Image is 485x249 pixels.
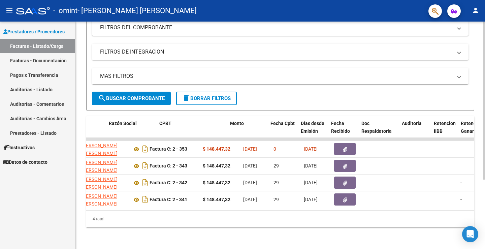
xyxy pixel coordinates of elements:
i: Descargar documento [141,177,150,188]
span: [DATE] [243,180,257,185]
span: - [460,163,462,168]
datatable-header-cell: Monto [227,116,268,146]
div: 27203813908 [82,159,127,173]
strong: Factura C: 2 - 353 [150,147,187,152]
span: [DATE] [304,146,318,152]
div: 27203813908 [82,176,127,190]
mat-expansion-panel-header: MAS FILTROS [92,68,468,84]
span: Razón Social [109,121,137,126]
mat-panel-title: FILTROS DEL COMPROBANTE [100,24,452,31]
span: Fecha Cpbt [270,121,295,126]
mat-icon: menu [5,6,13,14]
span: [DATE] [304,180,318,185]
strong: $ 148.447,32 [203,163,230,168]
mat-expansion-panel-header: FILTROS DEL COMPROBANTE [92,20,468,36]
mat-icon: search [98,94,106,102]
mat-expansion-panel-header: FILTROS DE INTEGRACION [92,44,468,60]
span: Retencion IIBB [434,121,456,134]
span: Prestadores / Proveedores [3,28,65,35]
span: 29 [273,197,279,202]
mat-icon: person [472,6,480,14]
span: [DATE] [243,146,257,152]
span: [PERSON_NAME] [PERSON_NAME] [82,143,118,156]
span: [PERSON_NAME] [PERSON_NAME] [82,193,118,207]
datatable-header-cell: Fecha Cpbt [268,116,298,146]
datatable-header-cell: Días desde Emisión [298,116,328,146]
span: [DATE] [304,197,318,202]
datatable-header-cell: Retención Ganancias [458,116,485,146]
span: [DATE] [243,197,257,202]
strong: $ 148.447,32 [203,197,230,202]
div: 27203813908 [82,142,127,156]
datatable-header-cell: Razón Social [106,116,157,146]
span: 29 [273,180,279,185]
datatable-header-cell: Doc Respaldatoria [359,116,399,146]
strong: Factura C: 2 - 341 [150,197,187,203]
i: Descargar documento [141,194,150,205]
span: Datos de contacto [3,158,47,166]
span: [PERSON_NAME] [PERSON_NAME] [82,177,118,190]
button: Buscar Comprobante [92,92,171,105]
datatable-header-cell: Fecha Recibido [328,116,359,146]
div: Open Intercom Messenger [462,226,478,242]
span: Fecha Recibido [331,121,350,134]
span: 0 [273,146,276,152]
strong: Factura C: 2 - 342 [150,180,187,186]
span: Buscar Comprobante [98,95,165,101]
div: 27203813908 [82,192,127,207]
span: Días desde Emisión [301,121,324,134]
i: Descargar documento [141,144,150,154]
span: Monto [230,121,244,126]
span: - [PERSON_NAME] [PERSON_NAME] [77,3,197,18]
span: [DATE] [304,163,318,168]
strong: $ 148.447,32 [203,146,230,152]
span: - [460,197,462,202]
mat-panel-title: MAS FILTROS [100,72,452,80]
span: - [460,146,462,152]
div: 4 total [86,211,474,227]
mat-panel-title: FILTROS DE INTEGRACION [100,48,452,56]
strong: $ 148.447,32 [203,180,230,185]
span: Doc Respaldatoria [361,121,392,134]
button: Borrar Filtros [176,92,237,105]
span: CPBT [159,121,171,126]
span: Instructivos [3,144,35,151]
span: Borrar Filtros [182,95,231,101]
datatable-header-cell: Auditoria [399,116,431,146]
strong: Factura C: 2 - 343 [150,163,187,169]
mat-icon: delete [182,94,190,102]
span: [PERSON_NAME] [PERSON_NAME] [82,160,118,173]
span: 29 [273,163,279,168]
datatable-header-cell: Retencion IIBB [431,116,458,146]
span: Retención Ganancias [461,121,484,134]
datatable-header-cell: CPBT [157,116,227,146]
span: - omint [53,3,77,18]
span: Auditoria [402,121,422,126]
span: [DATE] [243,163,257,168]
span: - [460,180,462,185]
i: Descargar documento [141,160,150,171]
